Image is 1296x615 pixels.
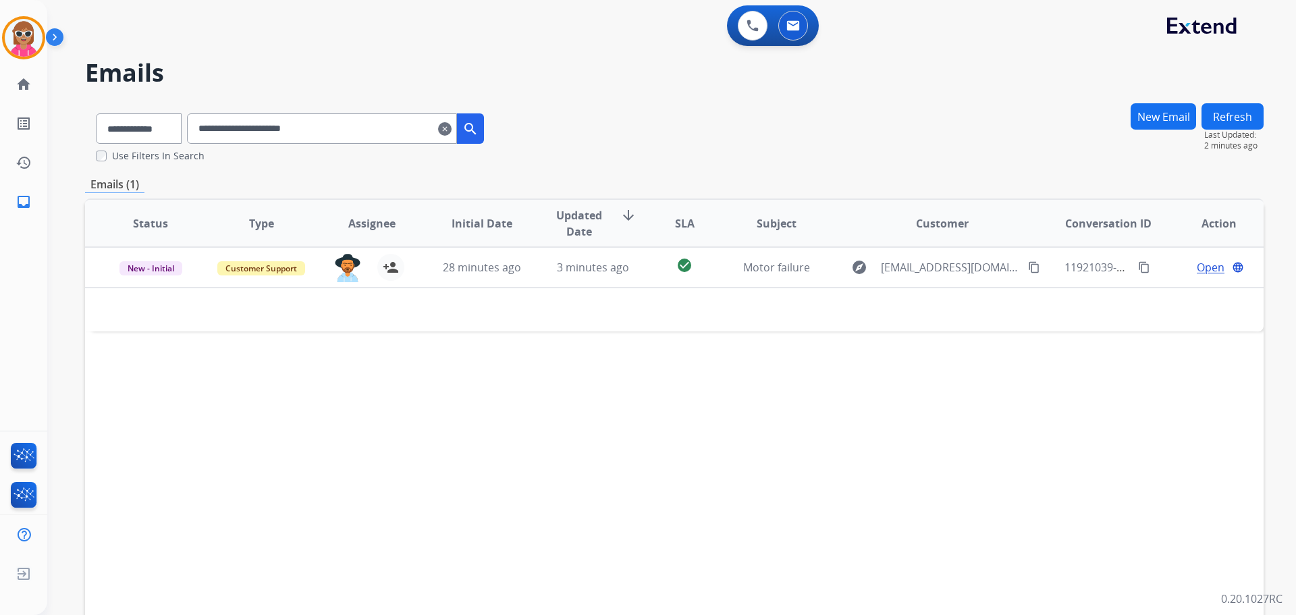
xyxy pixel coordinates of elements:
[620,207,637,223] mat-icon: arrow_downward
[1232,261,1244,273] mat-icon: language
[1065,215,1152,232] span: Conversation ID
[443,260,521,275] span: 28 minutes ago
[85,176,144,193] p: Emails (1)
[334,254,361,282] img: agent-avatar
[249,215,274,232] span: Type
[217,261,305,275] span: Customer Support
[1204,130,1264,140] span: Last Updated:
[16,76,32,92] mat-icon: home
[676,257,693,273] mat-icon: check_circle
[1197,259,1224,275] span: Open
[1064,260,1270,275] span: 11921039-1960-4c3d-8cba-1121fe793979
[1028,261,1040,273] mat-icon: content_copy
[16,155,32,171] mat-icon: history
[133,215,168,232] span: Status
[119,261,182,275] span: New - Initial
[438,121,452,137] mat-icon: clear
[112,149,205,163] label: Use Filters In Search
[557,260,629,275] span: 3 minutes ago
[16,115,32,132] mat-icon: list_alt
[916,215,969,232] span: Customer
[881,259,1020,275] span: [EMAIL_ADDRESS][DOMAIN_NAME]
[383,259,399,275] mat-icon: person_add
[16,194,32,210] mat-icon: inbox
[851,259,867,275] mat-icon: explore
[1201,103,1264,130] button: Refresh
[1153,200,1264,247] th: Action
[1131,103,1196,130] button: New Email
[5,19,43,57] img: avatar
[757,215,796,232] span: Subject
[549,207,610,240] span: Updated Date
[348,215,396,232] span: Assignee
[675,215,695,232] span: SLA
[85,59,1264,86] h2: Emails
[1221,591,1282,607] p: 0.20.1027RC
[462,121,479,137] mat-icon: search
[743,260,810,275] span: Motor failure
[1204,140,1264,151] span: 2 minutes ago
[1138,261,1150,273] mat-icon: content_copy
[452,215,512,232] span: Initial Date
